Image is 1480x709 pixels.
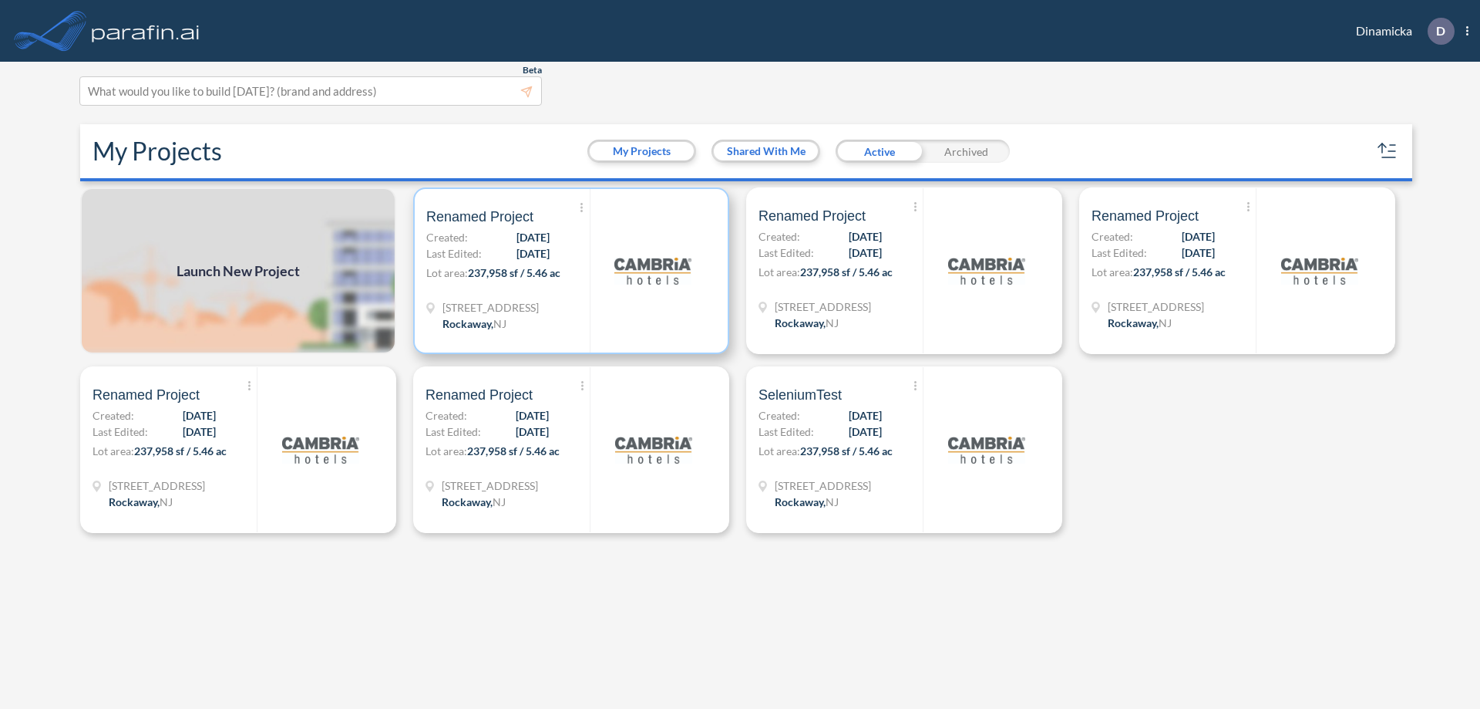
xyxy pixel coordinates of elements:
span: Renamed Project [426,208,533,226]
span: Lot area: [92,444,134,457]
span: [DATE] [516,424,549,440]
span: 237,958 sf / 5.46 ac [800,444,893,457]
span: 237,958 sf / 5.46 ac [1133,265,1226,279]
button: Shared With Me [714,142,818,160]
span: 237,958 sf / 5.46 ac [800,265,893,279]
span: 321 Mt Hope Ave [775,299,871,315]
span: 321 Mt Hope Ave [1108,299,1204,315]
span: Rockaway , [442,495,493,508]
span: Renamed Project [1091,207,1199,225]
img: logo [615,411,692,488]
span: [DATE] [516,407,549,424]
span: [DATE] [183,424,216,440]
a: Launch New Project [80,187,396,354]
span: [DATE] [849,228,882,245]
span: Last Edited: [758,245,814,261]
span: Last Edited: [1091,245,1147,261]
span: 321 Mt Hope Ave [442,478,538,494]
div: Rockaway, NJ [109,494,173,510]
span: Launch New Project [177,261,300,282]
span: Rockaway , [775,316,826,329]
span: [DATE] [516,229,550,245]
span: NJ [826,495,839,508]
img: logo [1281,232,1358,309]
span: Last Edited: [92,424,148,440]
span: [DATE] [849,407,882,424]
img: logo [948,232,1025,309]
span: Created: [758,228,800,245]
div: Rockaway, NJ [775,315,839,331]
div: Archived [923,140,1010,163]
h2: My Projects [92,137,222,166]
span: Renamed Project [92,386,200,404]
span: SeleniumTest [758,386,842,404]
span: Renamed Project [758,207,866,225]
span: Last Edited: [758,424,814,440]
span: Lot area: [425,444,467,457]
button: My Projects [590,142,694,160]
span: NJ [1159,316,1172,329]
img: logo [614,232,691,309]
span: [DATE] [1182,245,1215,261]
img: logo [948,411,1025,488]
p: D [1436,24,1445,38]
span: [DATE] [849,245,882,261]
span: Lot area: [1091,265,1133,279]
span: Rockaway , [109,495,160,508]
span: Renamed Project [425,386,533,404]
img: add [80,187,396,354]
span: Beta [523,64,542,76]
span: 237,958 sf / 5.46 ac [468,266,560,279]
span: [DATE] [516,245,550,262]
span: 321 Mt Hope Ave [109,478,205,494]
span: 321 Mt Hope Ave [775,478,871,494]
span: Created: [425,407,467,424]
div: Rockaway, NJ [775,494,839,510]
span: [DATE] [849,424,882,440]
div: Rockaway, NJ [442,494,506,510]
span: Last Edited: [426,245,482,262]
div: Active [836,140,923,163]
span: 237,958 sf / 5.46 ac [134,444,227,457]
span: 321 Mt Hope Ave [442,299,539,316]
span: [DATE] [183,407,216,424]
span: NJ [493,317,506,330]
span: Rockaway , [1108,316,1159,329]
img: logo [282,411,359,488]
span: NJ [493,495,506,508]
span: Lot area: [758,444,800,457]
div: Dinamicka [1333,18,1468,45]
span: Rockaway , [775,495,826,508]
span: Lot area: [758,265,800,279]
span: NJ [160,495,173,508]
span: NJ [826,316,839,329]
button: sort [1375,139,1400,164]
span: Created: [758,407,800,424]
span: Last Edited: [425,424,481,440]
img: logo [89,15,203,46]
div: Rockaway, NJ [442,316,506,332]
span: Created: [426,229,468,245]
span: Created: [1091,228,1133,245]
span: Created: [92,407,134,424]
span: 237,958 sf / 5.46 ac [467,444,560,457]
span: Rockaway , [442,317,493,330]
span: [DATE] [1182,228,1215,245]
div: Rockaway, NJ [1108,315,1172,331]
span: Lot area: [426,266,468,279]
